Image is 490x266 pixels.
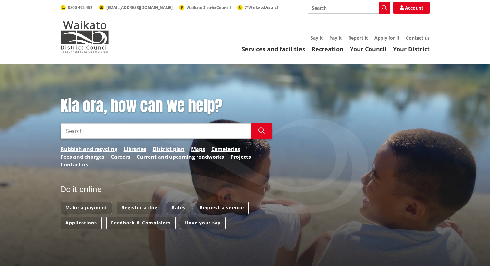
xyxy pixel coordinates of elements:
input: Search input [61,123,251,139]
a: Register a dog [117,202,162,214]
a: Make a payment [61,202,112,214]
a: Your Council [350,45,387,53]
span: @WaikatoDistrict [245,5,278,10]
a: Your District [393,45,430,53]
a: District plan [153,145,185,153]
a: Feedback & Complaints [106,217,176,229]
a: Projects [230,153,251,161]
a: Services and facilities [242,45,305,53]
a: Apply for it [374,35,399,41]
input: Search input [308,2,390,14]
a: Maps [191,145,205,153]
a: Pay it [329,35,342,41]
h1: Kia ora, how can we help? [61,97,272,115]
a: Request a service [195,202,249,214]
a: 0800 492 452 [61,5,92,10]
a: WaikatoDistrictCouncil [179,5,231,10]
a: Cemeteries [211,145,240,153]
a: [EMAIL_ADDRESS][DOMAIN_NAME] [99,5,173,10]
span: 0800 492 452 [68,5,92,10]
a: Report it [348,35,368,41]
a: Contact us [61,161,88,168]
a: Recreation [312,45,343,53]
a: Careers [111,153,130,161]
a: Applications [61,217,102,229]
a: Have your say [180,217,226,229]
a: Contact us [406,35,430,41]
a: Current and upcoming roadworks [137,153,224,161]
a: Rubbish and recycling [61,145,117,153]
span: WaikatoDistrictCouncil [187,5,231,10]
a: Account [393,2,430,14]
h2: Do it online [61,185,101,196]
img: Waikato District Council - Te Kaunihera aa Takiwaa o Waikato [61,21,109,53]
a: Rates [167,202,190,214]
a: Libraries [124,145,146,153]
span: [EMAIL_ADDRESS][DOMAIN_NAME] [106,5,173,10]
a: @WaikatoDistrict [237,5,278,10]
a: Fees and charges [61,153,104,161]
a: Say it [311,35,323,41]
